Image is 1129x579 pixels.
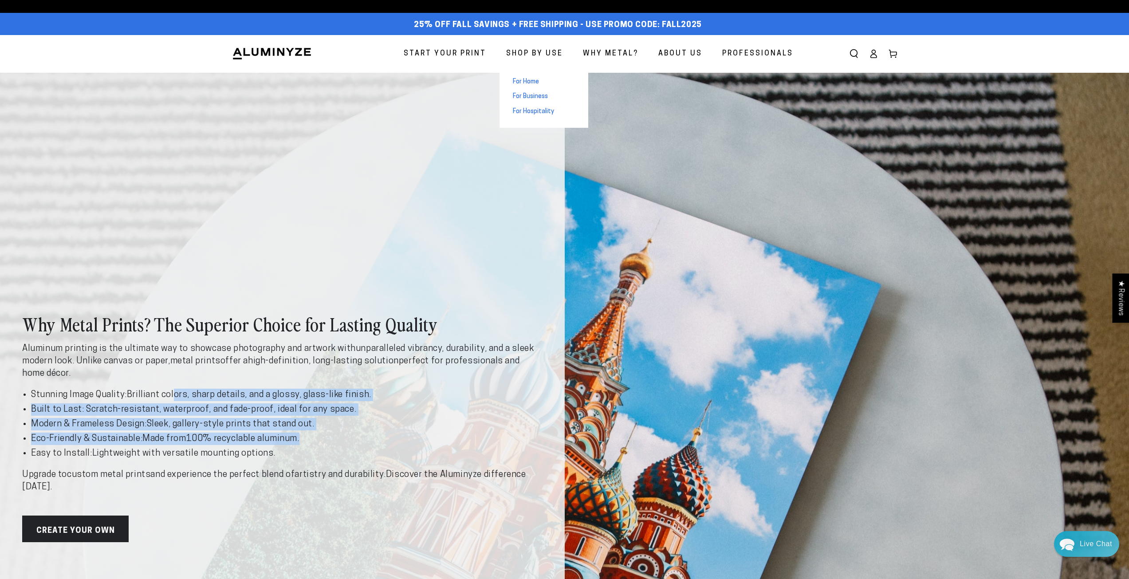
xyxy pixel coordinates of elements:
[513,92,548,101] span: For Business
[31,420,147,429] strong: Modern & Frameless Design:
[500,42,570,66] a: Shop By Use
[722,47,793,60] span: Professionals
[31,389,543,401] li: Brilliant colors, sharp details, and a glossy, glass-like finish.
[397,42,493,66] a: Start Your Print
[31,447,543,460] li: Lightweight with versatile mounting options.
[170,357,220,366] strong: metal prints
[506,47,563,60] span: Shop By Use
[414,20,702,30] span: 25% off FALL Savings + Free Shipping - Use Promo Code: FALL2025
[500,104,588,119] a: For Hospitality
[31,433,543,445] li: Made from .
[844,44,864,63] summary: Search our site
[716,42,800,66] a: Professionals
[500,75,588,90] a: For Home
[22,516,129,542] a: Create Your Own
[186,434,297,443] strong: 100% recyclable aluminum
[67,470,150,479] strong: custom metal prints
[500,89,588,104] a: For Business
[295,470,384,479] strong: artistry and durability
[86,405,274,414] strong: Scratch-resistant, waterproof, and fade-proof
[652,42,709,66] a: About Us
[22,312,543,335] h2: Why Metal Prints? The Superior Choice for Lasting Quality
[583,47,638,60] span: Why Metal?
[22,469,543,493] p: Upgrade to and experience the perfect blend of .
[22,470,526,492] strong: Discover the Aluminyze difference [DATE].
[31,403,543,416] li: , ideal for any space.
[513,107,554,116] span: For Hospitality
[31,434,142,443] strong: Eco-Friendly & Sustainable:
[31,449,92,458] strong: Easy to Install:
[22,343,543,380] p: Aluminum printing is the ultimate way to showcase photography and artwork with . Unlike canvas or...
[31,418,543,430] li: Sleek, gallery-style prints that stand out.
[31,390,127,399] strong: Stunning Image Quality:
[658,47,702,60] span: About Us
[576,42,645,66] a: Why Metal?
[248,357,399,366] strong: high-definition, long-lasting solution
[1112,273,1129,323] div: Click to open Judge.me floating reviews tab
[31,405,84,414] strong: Built to Last:
[513,78,539,87] span: For Home
[404,47,486,60] span: Start Your Print
[1080,531,1112,557] div: Contact Us Directly
[1054,531,1119,557] div: Chat widget toggle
